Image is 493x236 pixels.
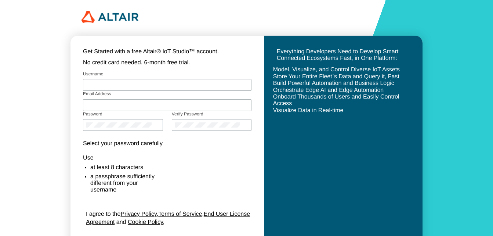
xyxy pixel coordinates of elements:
[273,107,344,114] unity-typography: Visualize Data in Real-time
[277,49,399,61] unity-typography: Everything Developers Need to Develop Smart Connected Ecosystems Fast, in One Platform:
[83,140,163,147] unity-typography: Select your password carefully
[273,80,394,87] unity-typography: Build Powerful Automation and Business Logic
[83,91,111,96] label: Email Address
[90,164,156,171] li: at least 8 characters
[273,94,410,107] unity-typography: Onboard Thousands of Users and Easily Control Access
[86,211,250,225] span: I agree to the , , ,
[90,174,156,194] li: a passphrase sufficiently different from your username
[128,219,163,225] a: Cookie Policy
[158,211,202,217] a: Terms of Service
[273,74,399,80] unity-typography: Store Your Entire Fleet`s Data and Query it, Fast
[120,211,156,217] a: Privacy Policy
[83,71,103,76] label: Username
[116,219,126,225] span: and
[83,49,219,55] unity-typography: Get Started with a free Altair® IoT Studio™ account.
[83,155,163,161] div: Use
[273,87,384,94] unity-typography: Orchestrate Edge AI and Edge Automation
[273,67,400,73] unity-typography: Model, Visualize, and Control Diverse IoT Assets
[172,111,203,117] label: Verify Password
[83,111,102,117] label: Password
[81,11,138,23] img: 320px-Altair_logo.png
[83,60,190,66] unity-typography: No credit card needed. 6-month free trial.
